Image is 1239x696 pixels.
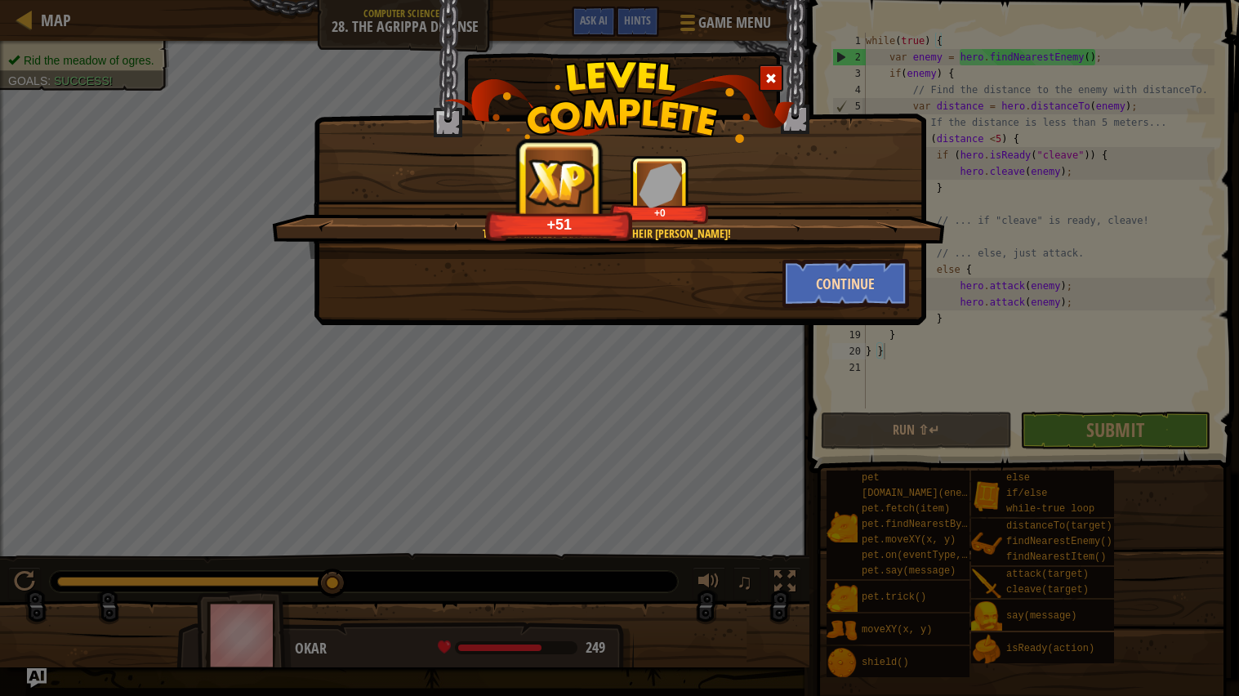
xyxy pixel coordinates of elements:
button: Continue [782,259,909,308]
div: That definitely canceled out their [PERSON_NAME]! [350,225,865,242]
img: reward_icon_xp.png [524,157,596,207]
div: +0 [613,207,706,219]
div: +51 [490,215,629,234]
img: level_complete.png [444,60,795,143]
img: reward_icon_gems.png [640,163,682,207]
